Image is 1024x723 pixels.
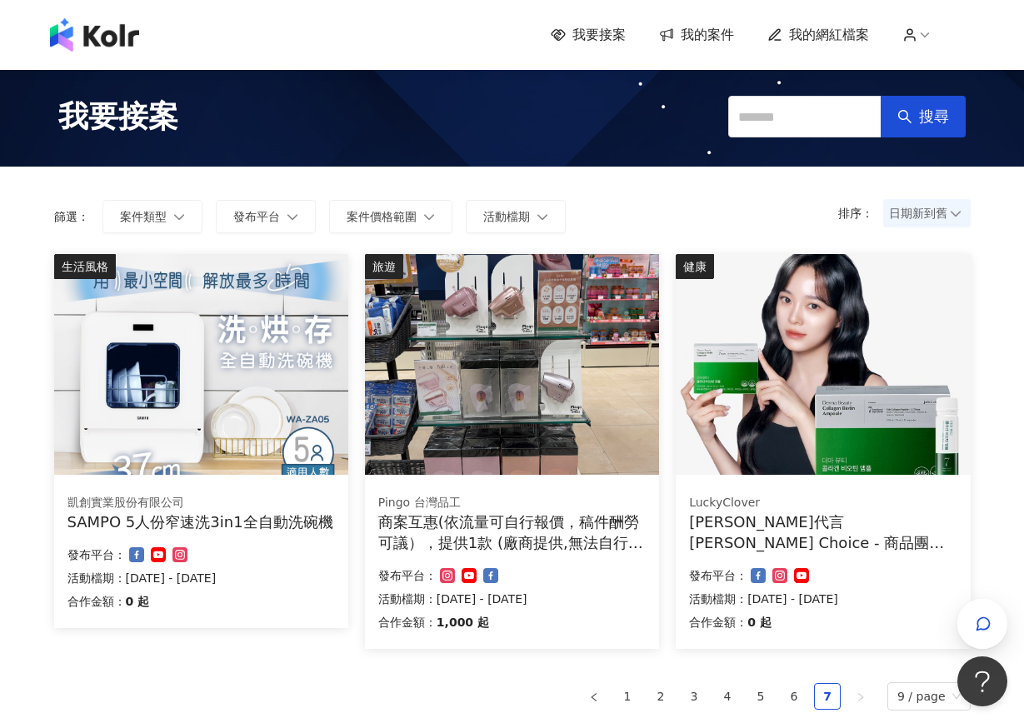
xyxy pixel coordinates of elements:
[378,511,646,553] div: 商案互惠(依流量可自行報價，稿件酬勞可議），提供1款 (廠商提供,無法自行選擇顏色)
[54,210,89,223] p: 篩選：
[102,200,202,233] button: 案件類型
[782,684,807,709] a: 6
[767,26,869,44] a: 我的網紅檔案
[216,200,316,233] button: 發布平台
[614,683,641,710] li: 1
[847,683,874,710] button: right
[615,684,640,709] a: 1
[347,210,417,223] span: 案件價格範圍
[714,683,741,710] li: 4
[689,566,747,586] p: 發布平台：
[681,26,734,44] span: 我的案件
[572,26,626,44] span: 我要接案
[881,96,966,137] button: 搜尋
[747,612,772,632] p: 0 起
[365,254,659,475] img: Pingo 台灣品工 TRAVEL Qmini 2.0奈米負離子極輕吹風機
[676,254,714,279] div: 健康
[815,684,840,709] a: 7
[748,684,773,709] a: 5
[889,201,965,226] span: 日期新到舊
[365,254,403,279] div: 旅遊
[466,200,566,233] button: 活動檔期
[689,589,957,609] p: 活動檔期：[DATE] - [DATE]
[648,684,673,709] a: 2
[58,96,178,137] span: 我要接案
[54,254,116,279] div: 生活風格
[682,684,707,709] a: 3
[54,254,348,475] img: SAMPO 5人份窄速洗3in1全自動洗碗機
[126,591,150,611] p: 0 起
[659,26,734,44] a: 我的案件
[67,591,126,611] p: 合作金額：
[715,684,740,709] a: 4
[789,26,869,44] span: 我的網紅檔案
[589,692,599,702] span: left
[67,495,335,511] div: 凱創實業股份有限公司
[120,210,167,223] span: 案件類型
[378,589,646,609] p: 活動檔期：[DATE] - [DATE]
[689,612,747,632] p: 合作金額：
[551,26,626,44] a: 我要接案
[67,568,335,588] p: 活動檔期：[DATE] - [DATE]
[814,683,841,710] li: 7
[838,207,883,220] p: 排序：
[483,210,530,223] span: 活動檔期
[747,683,774,710] li: 5
[847,683,874,710] li: Next Page
[897,683,961,710] span: 9 / page
[689,495,957,511] div: LuckyClover
[67,511,335,532] div: SAMPO 5人份窄速洗3in1全自動洗碗機
[581,683,607,710] li: Previous Page
[887,682,971,711] div: Page Size
[329,200,452,233] button: 案件價格範圍
[437,612,489,632] p: 1,000 起
[67,545,126,565] p: 發布平台：
[581,683,607,710] button: left
[50,18,139,52] img: logo
[681,683,707,710] li: 3
[689,511,957,553] div: [PERSON_NAME]代言 [PERSON_NAME] Choice - 商品團購 -膠原蛋白
[378,566,437,586] p: 發布平台：
[856,692,866,702] span: right
[233,210,280,223] span: 發布平台
[647,683,674,710] li: 2
[919,107,949,126] span: 搜尋
[957,656,1007,706] iframe: Help Scout Beacon - Open
[378,612,437,632] p: 合作金額：
[897,109,912,124] span: search
[676,254,970,475] img: 韓國健康食品功能性膠原蛋白
[378,495,646,511] div: Pingo 台灣品工
[781,683,807,710] li: 6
